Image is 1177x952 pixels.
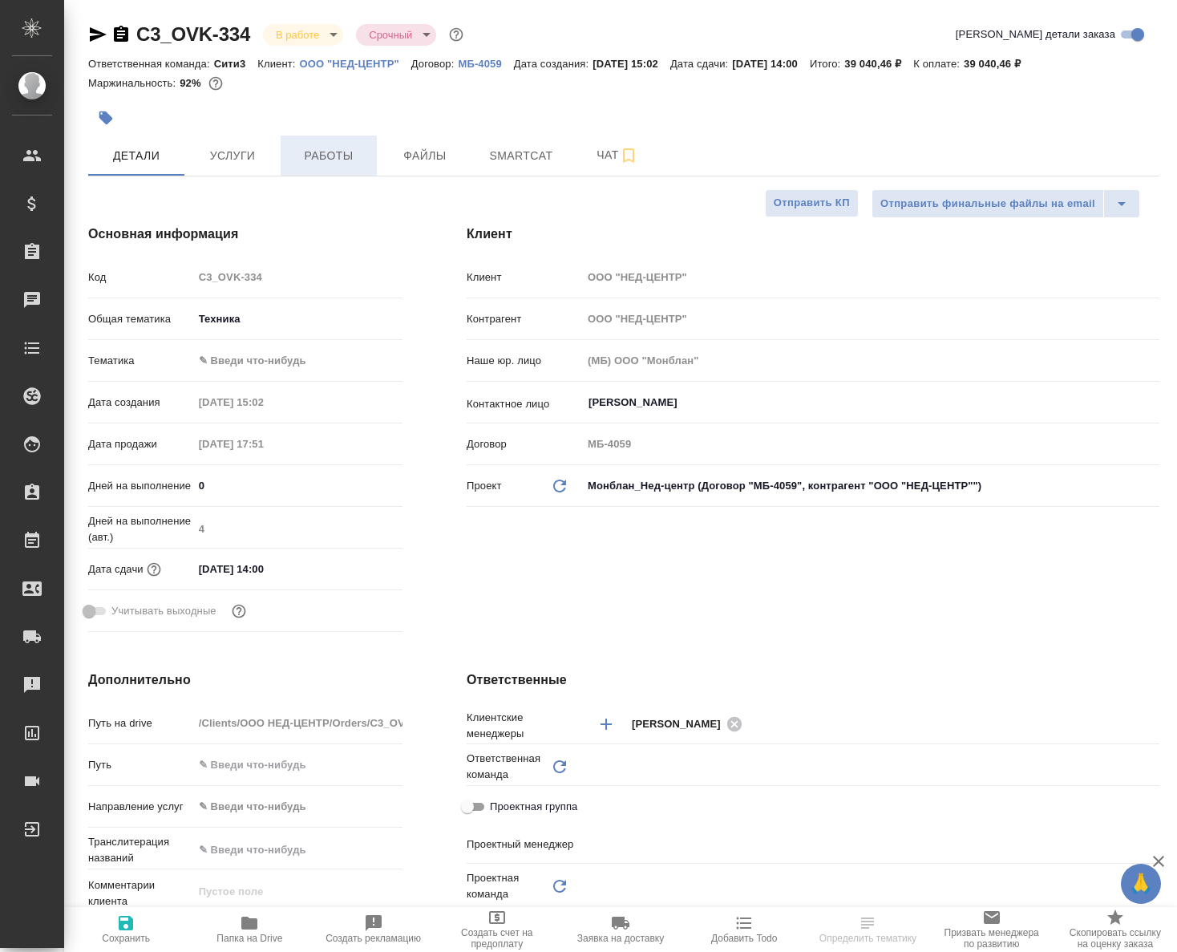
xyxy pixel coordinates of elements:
p: [DATE] 15:02 [593,58,670,70]
span: Скопировать ссылку на оценку заказа [1063,927,1167,950]
div: ✎ Введи что-нибудь [193,347,402,375]
button: В работе [271,28,324,42]
button: Призвать менеджера по развитию [930,907,1054,952]
button: Определить тематику [806,907,929,952]
span: [PERSON_NAME] [632,716,730,732]
h4: Основная информация [88,225,402,244]
button: Скопировать ссылку для ЯМессенджера [88,25,107,44]
span: Smartcat [483,146,560,166]
p: ООО "НЕД-ЦЕНТР" [300,58,411,70]
p: Дата сдачи: [670,58,732,70]
h4: Клиент [467,225,1159,244]
span: 🙏 [1127,867,1155,901]
button: Open [1151,841,1154,845]
p: [DATE] 14:00 [732,58,810,70]
span: Услуги [194,146,271,166]
p: Итого: [810,58,844,70]
div: ✎ Введи что-нибудь [199,799,383,815]
span: Создать рекламацию [326,933,421,944]
span: Чат [579,145,656,165]
input: Пустое поле [582,307,1159,330]
input: Пустое поле [193,711,402,735]
span: Определить тематику [819,933,916,944]
div: Монблан_Нед-центр (Договор "МБ-4059", контрагент "ООО "НЕД-ЦЕНТР"") [582,472,1159,500]
button: 2493.00 RUB; [205,73,226,94]
p: Дата создания [88,395,193,411]
p: Контактное лицо [467,396,582,412]
p: Код [88,269,193,286]
p: Наше юр. лицо [467,353,582,369]
p: Общая тематика [88,311,193,327]
button: Сохранить [64,907,188,952]
p: Проектная команда [467,870,550,902]
p: Проектный менеджер [467,837,582,853]
button: Добавить тэг [88,100,123,136]
span: В заказе уже есть ответственный ПМ или ПМ группа [467,906,647,934]
a: C3_OVK-334 [136,23,250,45]
p: Договор [467,436,582,452]
h4: Дополнительно [88,670,402,690]
div: В работе [263,24,343,46]
button: Срочный [364,28,417,42]
input: Пустое поле [582,349,1159,372]
input: ✎ Введи что-нибудь [193,557,334,581]
span: Создать счет на предоплату [445,927,549,950]
span: Отправить КП [774,194,850,213]
p: Клиентские менеджеры [467,710,582,742]
button: Создать рекламацию [311,907,435,952]
button: 🙏 [1121,864,1161,904]
button: Open [1151,723,1154,726]
p: Контрагент [467,311,582,327]
p: Ответственная команда: [88,58,214,70]
span: Работы [290,146,367,166]
span: Заявка на доставку [577,933,664,944]
div: split button [872,189,1140,218]
p: К оплате: [913,58,964,70]
div: [PERSON_NAME] [632,714,747,734]
input: Пустое поле [193,265,402,289]
span: Призвать менеджера по развитию [940,927,1044,950]
p: 92% [180,77,204,89]
button: Если добавить услуги и заполнить их объемом, то дата рассчитается автоматически [144,559,164,580]
svg: Подписаться [619,146,638,165]
p: 39 040,46 ₽ [964,58,1033,70]
input: Пустое поле [193,432,334,456]
a: ООО "НЕД-ЦЕНТР" [300,56,411,70]
div: Техника [193,306,402,333]
p: Ответственная команда [467,751,550,783]
p: Маржинальность: [88,77,180,89]
p: Дней на выполнение [88,478,193,494]
p: Клиент [467,269,582,286]
button: Выбери, если сб и вс нужно считать рабочими днями для выполнения заказа. [229,601,249,622]
p: Направление услуг [88,799,193,815]
span: Добавить Todo [711,933,777,944]
button: Отправить КП [765,189,859,217]
p: Договор: [411,58,459,70]
button: Отправить финальные файлы на email [872,189,1104,218]
p: Клиент: [257,58,299,70]
p: Путь [88,757,193,773]
p: 39 040,46 ₽ [844,58,913,70]
div: ​ [582,753,1159,780]
p: Путь на drive [88,715,193,731]
p: Тематика [88,353,193,369]
span: Отправить финальные файлы на email [880,195,1095,213]
button: Open [1151,401,1154,404]
span: Папка на Drive [216,933,282,944]
span: Учитывать выходные [111,603,216,619]
input: ✎ Введи что-нибудь [193,838,402,861]
p: Дней на выполнение (авт.) [88,513,193,545]
button: Добавить менеджера [587,705,625,743]
input: ✎ Введи что-нибудь [193,474,402,497]
p: Транслитерация названий [88,834,193,866]
input: ✎ Введи что-нибудь [193,753,402,776]
button: Доп статусы указывают на важность/срочность заказа [446,24,467,45]
p: Проект [467,478,502,494]
input: Пустое поле [582,432,1159,456]
span: Детали [98,146,175,166]
div: ✎ Введи что-нибудь [199,353,383,369]
p: Дата сдачи [88,561,144,577]
span: Файлы [386,146,463,166]
button: Папка на Drive [188,907,311,952]
button: Скопировать ссылку [111,25,131,44]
